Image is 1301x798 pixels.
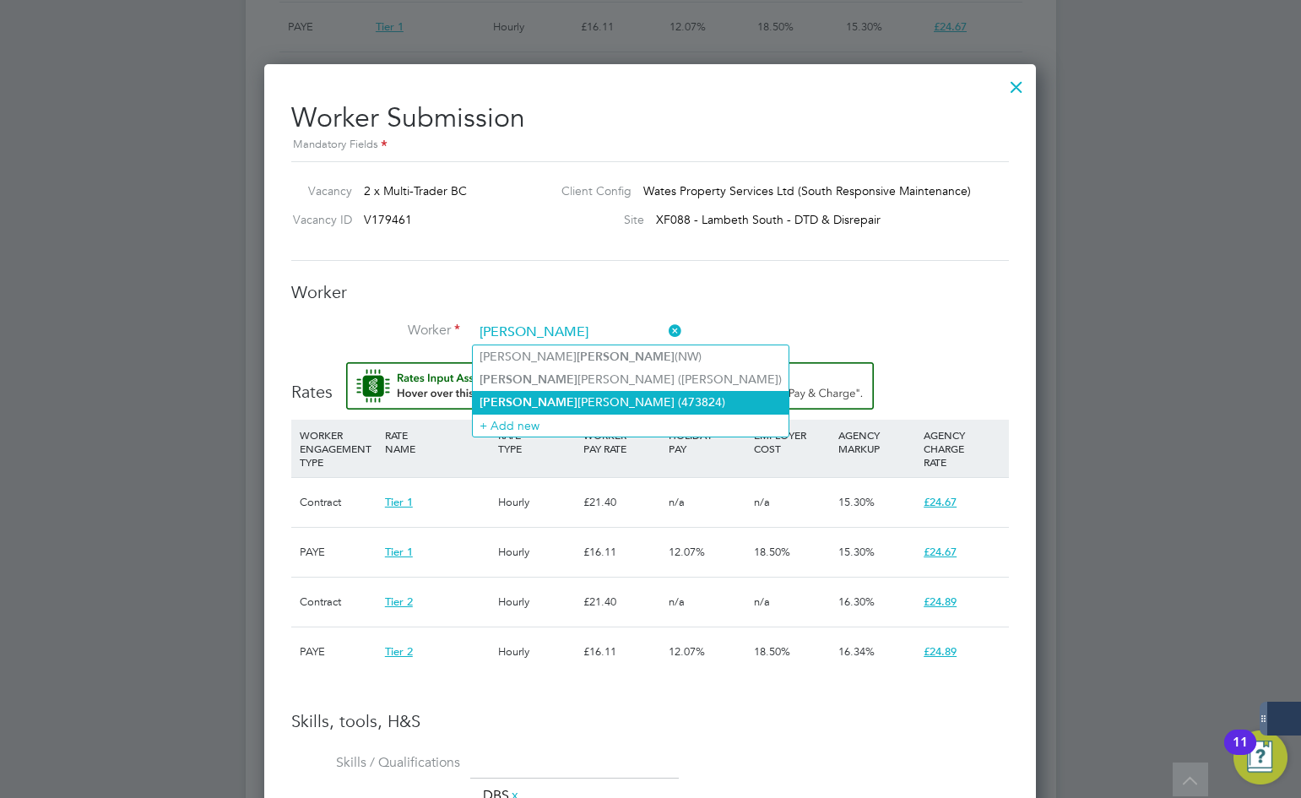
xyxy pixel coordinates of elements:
[494,627,579,676] div: Hourly
[838,495,875,509] span: 15.30%
[754,545,790,559] span: 18.50%
[346,362,874,410] button: Rate Assistant
[548,183,632,198] label: Client Config
[473,391,789,414] li: [PERSON_NAME] (473824)
[750,420,835,464] div: EMPLOYER COST
[579,578,664,627] div: £21.40
[838,644,875,659] span: 16.34%
[754,594,770,609] span: n/a
[385,594,413,609] span: Tier 2
[285,212,352,227] label: Vacancy ID
[494,478,579,527] div: Hourly
[754,495,770,509] span: n/a
[385,495,413,509] span: Tier 1
[494,420,579,464] div: RATE TYPE
[480,395,577,410] b: [PERSON_NAME]
[291,754,460,772] label: Skills / Qualifications
[473,368,789,391] li: [PERSON_NAME] ([PERSON_NAME])
[579,627,664,676] div: £16.11
[480,372,577,387] b: [PERSON_NAME]
[295,528,381,577] div: PAYE
[295,420,381,477] div: WORKER ENGAGEMENT TYPE
[579,528,664,577] div: £16.11
[473,345,789,368] li: [PERSON_NAME] (NW)
[924,644,957,659] span: £24.89
[474,320,682,345] input: Search for...
[834,420,919,464] div: AGENCY MARKUP
[924,594,957,609] span: £24.89
[669,495,685,509] span: n/a
[295,578,381,627] div: Contract
[385,545,413,559] span: Tier 1
[291,362,1009,403] h3: Rates
[754,644,790,659] span: 18.50%
[579,478,664,527] div: £21.40
[1233,730,1287,784] button: Open Resource Center, 11 new notifications
[494,528,579,577] div: Hourly
[919,420,1005,477] div: AGENCY CHARGE RATE
[291,88,1009,155] h2: Worker Submission
[473,414,789,437] li: + Add new
[295,627,381,676] div: PAYE
[838,545,875,559] span: 15.30%
[924,545,957,559] span: £24.67
[385,644,413,659] span: Tier 2
[1233,742,1248,764] div: 11
[381,420,494,464] div: RATE NAME
[291,322,460,339] label: Worker
[295,478,381,527] div: Contract
[669,594,685,609] span: n/a
[364,183,467,198] span: 2 x Multi-Trader BC
[548,212,644,227] label: Site
[291,710,1009,732] h3: Skills, tools, H&S
[656,212,881,227] span: XF088 - Lambeth South - DTD & Disrepair
[838,594,875,609] span: 16.30%
[364,212,412,227] span: V179461
[669,545,705,559] span: 12.07%
[669,644,705,659] span: 12.07%
[643,183,971,198] span: Wates Property Services Ltd (South Responsive Maintenance)
[664,420,750,464] div: HOLIDAY PAY
[291,281,1009,303] h3: Worker
[924,495,957,509] span: £24.67
[577,350,675,364] b: [PERSON_NAME]
[579,420,664,464] div: WORKER PAY RATE
[291,136,1009,155] div: Mandatory Fields
[285,183,352,198] label: Vacancy
[494,578,579,627] div: Hourly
